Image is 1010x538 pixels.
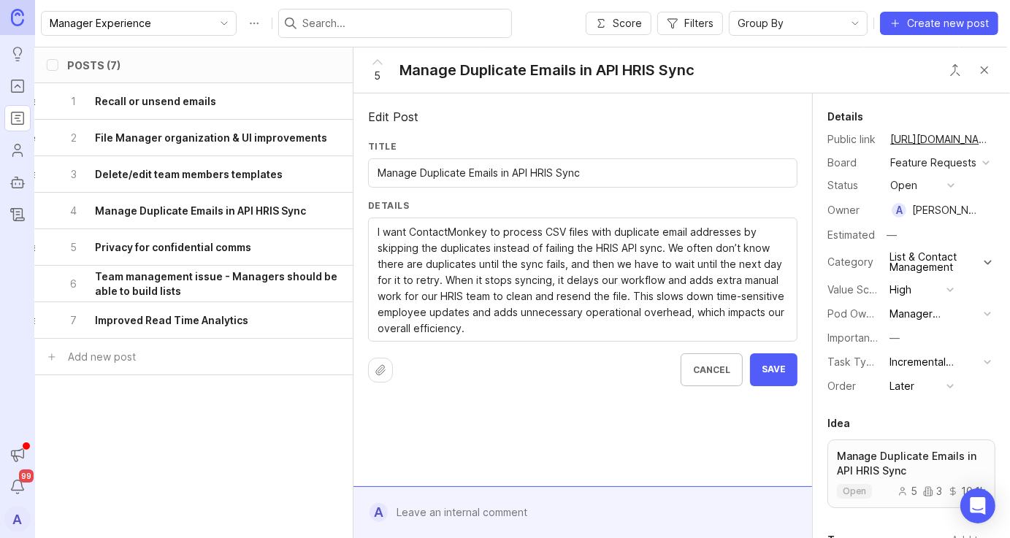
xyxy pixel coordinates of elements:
span: Filters [684,16,713,31]
div: Feature Requests [890,155,976,171]
button: A [4,506,31,532]
a: Autopilot [4,169,31,196]
p: 4 [67,204,80,218]
button: 6Team management issue - Managers should be able to build lists [67,266,359,301]
h6: Privacy for confidential comms [95,240,251,255]
button: Filters [657,12,723,35]
label: Task Type [827,356,879,368]
div: High [890,282,911,298]
button: Score [586,12,651,35]
span: 5 [375,68,381,84]
h6: Manage Duplicate Emails in API HRIS Sync [95,204,306,218]
p: open [843,485,866,497]
button: Save [750,353,797,386]
button: 1Recall or unsend emails [67,83,359,119]
h6: Team management issue - Managers should be able to build lists [95,269,359,299]
svg: toggle icon [843,18,867,29]
span: Cancel [693,364,730,375]
button: 3Delete/edit team members templates [67,156,359,192]
div: A [370,503,388,522]
span: Score [613,16,642,31]
p: 7 [67,313,80,328]
div: Details [827,108,863,126]
button: 7Improved Read Time Analytics [67,302,359,338]
label: Value Scale [827,283,884,296]
label: Title [368,140,797,153]
button: 2File Manager organization & UI improvements [67,120,359,155]
h6: Recall or unsend emails [95,94,216,109]
input: Manager Experience [50,15,211,31]
div: Manager Experience [890,306,978,322]
div: Public link [827,131,879,147]
p: 2 [67,131,80,145]
p: Manage Duplicate Emails in API HRIS Sync [837,449,986,478]
div: Open Intercom Messenger [960,488,995,523]
a: Ideas [4,41,31,67]
label: Importance [827,331,882,344]
h6: File Manager organization & UI improvements [95,131,327,145]
input: Short, descriptive title [378,165,788,181]
a: Changelog [4,201,31,228]
label: Pod Ownership [827,307,902,320]
button: 4Manage Duplicate Emails in API HRIS Sync [67,193,359,228]
p: 6 [67,277,80,291]
div: Category [827,254,879,270]
div: — [890,330,900,346]
button: 5Privacy for confidential comms [67,229,359,265]
div: Estimated [827,230,875,240]
svg: toggle icon [213,18,236,29]
a: Users [4,137,31,164]
div: Board [827,155,879,171]
p: 5 [67,240,80,255]
div: toggle menu [41,11,237,36]
a: Portal [4,73,31,99]
button: Close button [970,55,999,85]
div: [PERSON_NAME] [912,202,978,218]
div: 5 [898,486,917,496]
div: Manage Duplicate Emails in API HRIS Sync [399,60,695,80]
label: Order [827,380,856,392]
button: Roadmap options [242,12,266,35]
button: Announcements [4,442,31,468]
span: Save [762,364,786,376]
a: [URL][DOMAIN_NAME] [886,130,995,149]
span: 99 [19,469,34,483]
label: Details [368,199,797,212]
img: Canny Home [11,9,24,26]
button: Cancel [681,353,743,386]
span: Create new post [907,16,989,31]
div: toggle menu [729,11,868,36]
h6: Delete/edit team members templates [95,167,283,182]
div: 3 [923,486,942,496]
div: Later [890,378,914,394]
div: Owner [827,202,879,218]
div: Status [827,177,879,193]
button: Create new post [880,12,998,35]
p: 3 [67,167,80,182]
h6: Improved Read Time Analytics [95,313,248,328]
div: open [890,177,917,193]
input: Search... [302,15,505,31]
p: 1 [67,94,80,109]
button: Notifications [4,474,31,500]
a: Manage Duplicate Emails in API HRIS Syncopen5310.1k [827,439,995,508]
div: Idea [827,415,850,432]
div: Posts (7) [67,60,120,71]
div: Edit Post [368,108,797,126]
div: Add new post [68,349,136,365]
div: Incremental Enhancement [890,354,978,370]
a: Roadmaps [4,105,31,131]
span: Group By [738,15,784,31]
button: Close button [941,55,970,85]
div: — [882,226,901,245]
textarea: I want ContactMonkey to process CSV files with duplicate email addresses by skipping the duplicat... [378,224,788,337]
div: A [892,203,906,218]
div: List & Contact Management [890,252,980,272]
div: 10.1k [948,486,986,496]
